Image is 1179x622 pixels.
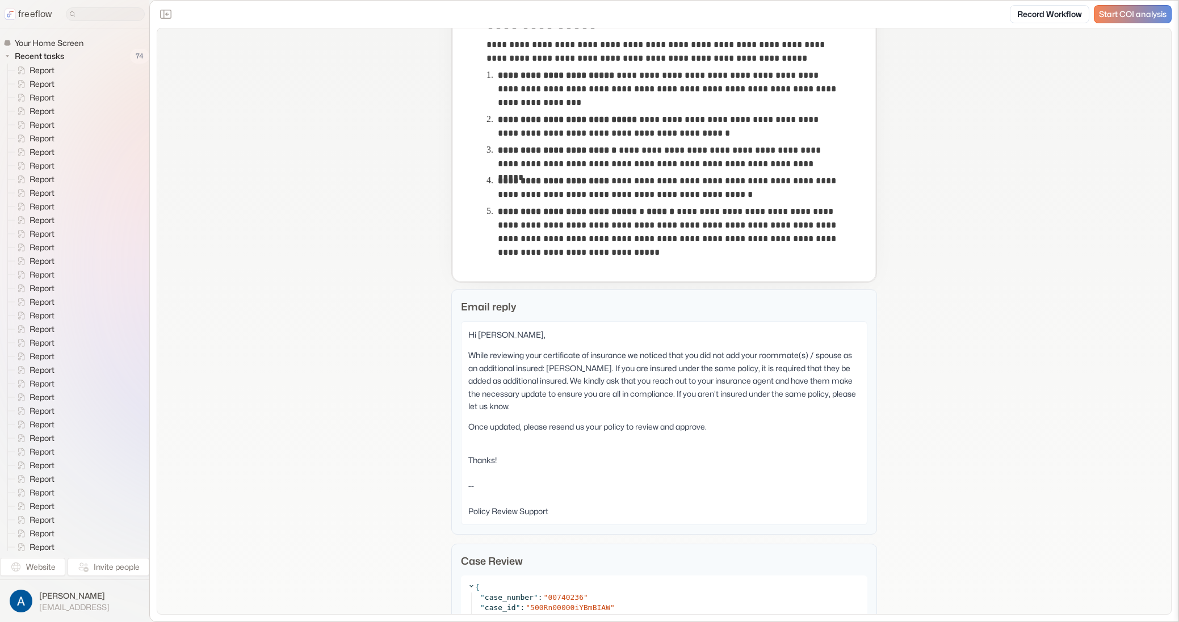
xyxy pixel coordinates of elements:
[27,133,58,144] span: Report
[8,227,59,241] a: Report
[27,242,58,253] span: Report
[8,404,59,418] a: Report
[8,64,59,77] a: Report
[8,281,59,295] a: Report
[8,540,59,554] a: Report
[27,473,58,485] span: Report
[1099,10,1167,19] span: Start COI analysis
[480,603,485,612] span: "
[8,350,59,363] a: Report
[8,363,59,377] a: Report
[27,255,58,267] span: Report
[8,336,59,350] a: Report
[8,118,59,132] a: Report
[8,431,59,445] a: Report
[8,527,59,540] a: Report
[468,421,860,446] p: Once updated, please resend us your policy to review and approve.
[27,215,58,226] span: Report
[1094,5,1172,23] a: Start COI analysis
[27,310,58,321] span: Report
[27,405,58,417] span: Report
[130,49,149,64] span: 74
[548,593,584,602] span: 00740236
[8,104,59,118] a: Report
[468,349,860,413] p: While reviewing your certificate of insurance we noticed that you did not add your roommate(s) / ...
[3,49,69,63] button: Recent tasks
[485,593,534,602] span: case_number
[8,186,59,200] a: Report
[27,446,58,457] span: Report
[27,65,58,76] span: Report
[1010,5,1089,23] a: Record Workflow
[8,322,59,336] a: Report
[12,51,68,62] span: Recent tasks
[8,459,59,472] a: Report
[8,91,59,104] a: Report
[27,514,58,526] span: Report
[8,241,59,254] a: Report
[526,603,530,612] span: "
[8,499,59,513] a: Report
[27,432,58,444] span: Report
[27,541,58,553] span: Report
[8,445,59,459] a: Report
[8,132,59,145] a: Report
[10,590,32,612] img: profile
[27,201,58,212] span: Report
[8,77,59,91] a: Report
[12,37,87,49] span: Your Home Screen
[468,329,860,341] p: Hi [PERSON_NAME],
[27,351,58,362] span: Report
[485,603,516,612] span: case_id
[18,7,52,21] p: freeflow
[8,472,59,486] a: Report
[8,513,59,527] a: Report
[610,603,615,612] span: "
[3,37,88,49] a: Your Home Screen
[461,299,867,314] p: Email reply
[530,603,610,612] span: 500Rn00000iYBmBIAW
[27,392,58,403] span: Report
[8,418,59,431] a: Report
[8,309,59,322] a: Report
[68,558,149,576] button: Invite people
[27,187,58,199] span: Report
[27,119,58,131] span: Report
[27,528,58,539] span: Report
[27,228,58,239] span: Report
[8,213,59,227] a: Report
[584,593,588,602] span: "
[8,295,59,309] a: Report
[461,553,867,569] p: Case Review
[27,296,58,308] span: Report
[27,364,58,376] span: Report
[520,603,525,612] span: :
[8,377,59,390] a: Report
[5,7,52,21] a: freeflow
[27,92,58,103] span: Report
[8,390,59,404] a: Report
[27,323,58,335] span: Report
[27,174,58,185] span: Report
[27,460,58,471] span: Report
[27,501,58,512] span: Report
[538,593,543,602] span: :
[27,283,58,294] span: Report
[8,268,59,281] a: Report
[157,5,175,23] button: Close the sidebar
[534,593,538,602] span: "
[39,590,110,602] span: [PERSON_NAME]
[8,159,59,173] a: Report
[27,78,58,90] span: Report
[27,106,58,117] span: Report
[27,487,58,498] span: Report
[516,603,521,612] span: "
[475,582,480,592] span: {
[7,587,142,615] button: [PERSON_NAME][EMAIL_ADDRESS]
[8,254,59,268] a: Report
[480,593,485,602] span: "
[27,337,58,348] span: Report
[8,486,59,499] a: Report
[39,602,110,612] span: [EMAIL_ADDRESS]
[468,454,860,518] p: Thanks! -- Policy Review Support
